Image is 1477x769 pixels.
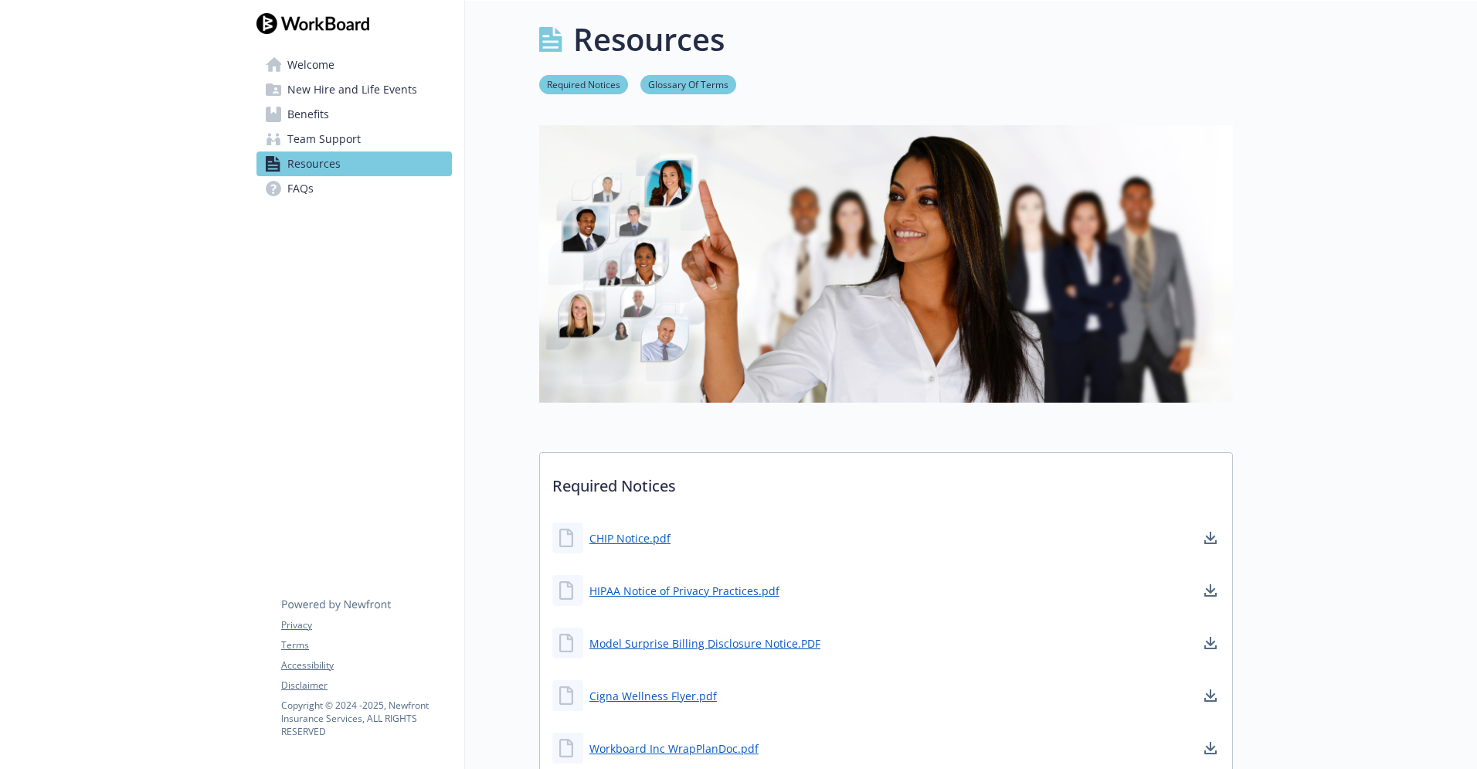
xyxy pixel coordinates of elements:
[281,658,451,672] a: Accessibility
[287,77,417,102] span: New Hire and Life Events
[281,699,451,738] p: Copyright © 2024 - 2025 , Newfront Insurance Services, ALL RIGHTS RESERVED
[256,102,452,127] a: Benefits
[256,77,452,102] a: New Hire and Life Events
[281,618,451,632] a: Privacy
[539,77,628,91] a: Required Notices
[287,151,341,176] span: Resources
[256,151,452,176] a: Resources
[539,125,1233,403] img: resources page banner
[589,688,717,704] a: Cigna Wellness Flyer.pdf
[256,127,452,151] a: Team Support
[1201,634,1220,652] a: download document
[1201,581,1220,600] a: download document
[589,530,671,546] a: CHIP Notice.pdf
[540,453,1232,510] p: Required Notices
[281,638,451,652] a: Terms
[287,176,314,201] span: FAQs
[287,53,334,77] span: Welcome
[287,102,329,127] span: Benefits
[256,176,452,201] a: FAQs
[589,583,779,599] a: HIPAA Notice of Privacy Practices.pdf
[287,127,361,151] span: Team Support
[640,77,736,91] a: Glossary Of Terms
[573,16,725,63] h1: Resources
[281,679,451,692] a: Disclaimer
[256,53,452,77] a: Welcome
[1201,529,1220,547] a: download document
[589,635,820,652] a: Model Surprise Billing Disclosure Notice.PDF
[1201,739,1220,757] a: download document
[589,740,759,757] a: Workboard Inc WrapPlanDoc.pdf
[1201,686,1220,705] a: download document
